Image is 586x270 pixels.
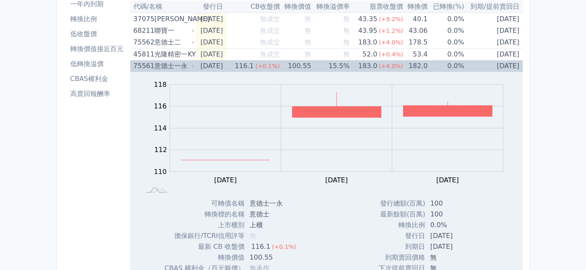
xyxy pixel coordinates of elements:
[403,60,428,72] td: 182.0
[165,241,245,252] td: 最新 CB 收盤價
[436,176,459,184] tspan: [DATE]
[428,37,464,49] td: 0.0%
[67,12,127,26] a: 轉換比例
[67,27,127,41] a: 低收盤價
[272,243,296,250] span: (+0.1%)
[260,38,279,46] span: 無成交
[350,1,403,13] th: 股票收盤價
[154,60,193,72] div: 意德士一永
[165,209,245,220] td: 轉換標的名稱
[195,1,226,13] th: 發行日
[372,198,425,209] td: 發行總額(百萬)
[181,93,492,160] g: Series
[149,81,515,184] g: Chart
[428,60,464,72] td: 0.0%
[67,59,127,69] li: 低轉換溢價
[195,13,226,25] td: [DATE]
[134,13,153,25] div: 37075
[403,13,428,25] td: 40.1
[464,13,522,25] td: [DATE]
[279,60,311,72] td: 100.55
[425,241,488,252] td: [DATE]
[245,252,303,263] td: 100.55
[311,60,350,72] td: 15.5%
[154,37,193,48] div: 意德士二
[154,124,167,132] tspan: 114
[134,60,153,72] div: 75561
[464,1,522,13] th: 到期/提前賣回日
[428,25,464,37] td: 0.0%
[361,49,379,60] div: 52.0
[154,81,167,88] tspan: 118
[403,37,428,49] td: 178.5
[372,252,425,263] td: 到期賣回價格
[165,252,245,263] td: 轉換價值
[67,72,127,86] a: CBAS權利金
[67,74,127,84] li: CBAS權利金
[425,252,488,263] td: 無
[428,13,464,25] td: 0.0%
[425,198,488,209] td: 100
[165,220,245,231] td: 上市櫃別
[356,60,379,72] div: 183.0
[379,16,403,22] span: (+9.2%)
[356,25,379,37] div: 43.95
[245,198,303,209] td: 意德士一永
[425,209,488,220] td: 100
[67,42,127,56] a: 轉換價值接近百元
[428,49,464,61] td: 0.0%
[67,29,127,39] li: 低收盤價
[403,1,428,13] th: 轉換價
[67,89,127,99] li: 高賣回報酬率
[343,27,350,34] span: 無
[67,44,127,54] li: 轉換價值接近百元
[304,50,311,58] span: 無
[343,15,350,23] span: 無
[255,63,279,69] span: (+0.1%)
[372,241,425,252] td: 到期日
[245,209,303,220] td: 意德士
[425,231,488,241] td: [DATE]
[379,27,403,34] span: (+1.2%)
[67,14,127,24] li: 轉換比例
[154,13,193,25] div: [PERSON_NAME]
[214,176,237,184] tspan: [DATE]
[379,63,403,69] span: (+4.0%)
[165,231,245,241] td: 擔保銀行/TCRI信用評等
[425,220,488,231] td: 0.0%
[67,57,127,71] a: 低轉換溢價
[67,87,127,101] a: 高賣回報酬率
[372,231,425,241] td: 發行日
[325,176,348,184] tspan: [DATE]
[279,1,311,13] th: 轉換價值
[372,220,425,231] td: 轉換比例
[154,49,193,60] div: 光隆精密一KY
[250,232,256,240] span: 無
[311,1,350,13] th: 轉換溢價率
[245,220,303,231] td: 上櫃
[379,39,403,46] span: (+4.0%)
[154,103,167,110] tspan: 116
[464,60,522,72] td: [DATE]
[154,25,193,37] div: 聯寶一
[233,60,255,72] div: 116.1
[428,1,464,13] th: 已轉換(%)
[250,241,272,252] div: 116.1
[343,50,350,58] span: 無
[130,1,196,13] th: 代碼/名稱
[195,25,226,37] td: [DATE]
[356,13,379,25] div: 43.35
[154,168,167,176] tspan: 110
[304,15,311,23] span: 無
[464,37,522,49] td: [DATE]
[356,37,379,48] div: 183.0
[403,49,428,61] td: 53.4
[403,25,428,37] td: 43.06
[372,209,425,220] td: 最新餘額(百萬)
[134,37,153,48] div: 75562
[260,15,279,23] span: 無成交
[154,146,167,154] tspan: 112
[195,60,226,72] td: [DATE]
[195,49,226,61] td: [DATE]
[464,49,522,61] td: [DATE]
